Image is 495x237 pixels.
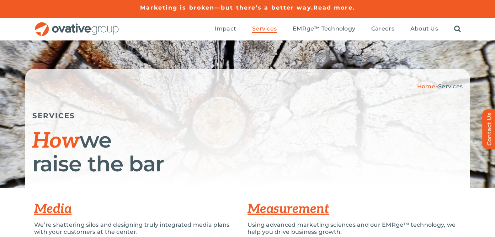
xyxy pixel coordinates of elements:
a: Impact [215,25,236,33]
a: About Us [410,25,438,33]
p: Using advanced marketing sciences and our EMRge™ technology, we help you drive business growth. [247,221,461,236]
span: EMRge™ Technology [293,25,355,32]
a: Media [34,201,71,217]
span: How [32,128,80,154]
a: Services [252,25,277,33]
a: Home [417,83,435,90]
a: Measurement [247,201,329,217]
span: Impact [215,25,236,32]
a: Careers [371,25,394,33]
a: EMRge™ Technology [293,25,355,33]
a: Read more. [313,4,355,11]
span: About Us [410,25,438,32]
h1: we raise the bar [32,129,463,175]
p: We’re shattering silos and designing truly integrated media plans with your customers at the center. [34,221,237,236]
span: Services [438,83,463,90]
h5: SERVICES [32,111,463,120]
a: OG_Full_horizontal_RGB [34,21,119,28]
span: Careers [371,25,394,32]
a: Marketing is broken—but there’s a better way. [140,4,313,11]
a: Search [454,25,461,33]
span: » [417,83,463,90]
nav: Menu [215,18,461,40]
span: Services [252,25,277,32]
